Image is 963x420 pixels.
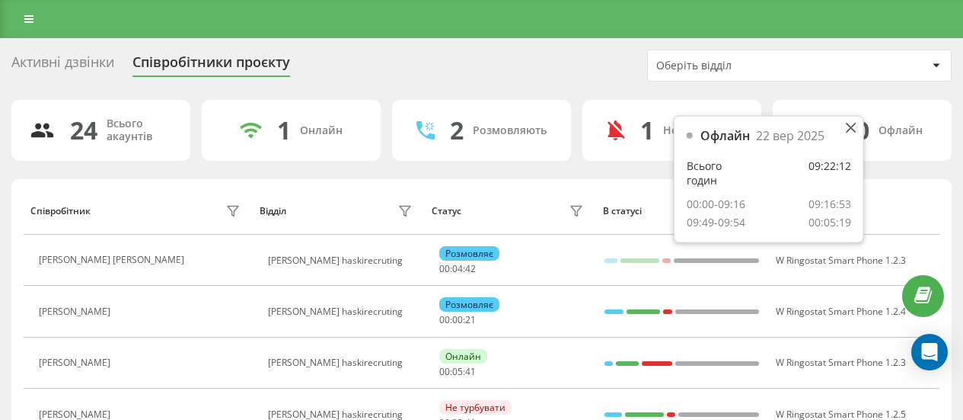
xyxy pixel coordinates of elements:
div: Онлайн [439,349,487,364]
div: Всього акаунтів [107,117,172,143]
div: Оберіть відділ [656,59,838,72]
div: [PERSON_NAME] haskirecruting [268,409,416,420]
div: 09:22:12 [808,159,851,188]
div: Активні дзвінки [11,54,114,78]
div: 00:05:19 [808,216,851,230]
div: Статус [432,206,461,216]
span: 41 [465,365,476,378]
span: W Ringostat Smart Phone 1.2.3 [776,356,906,369]
div: 00:00-09:16 [687,197,745,211]
div: 24 [70,116,97,145]
span: W Ringostat Smart Phone 1.2.3 [776,254,906,267]
div: Розмовляє [439,297,499,312]
span: 05 [452,365,463,378]
span: 21 [465,313,476,326]
div: Співробітник [30,206,91,216]
div: 1 [277,116,291,145]
div: 2 [450,116,464,145]
div: Офлайн [878,124,923,137]
div: [PERSON_NAME] haskirecruting [268,255,416,266]
span: 00 [452,313,463,326]
div: [PERSON_NAME] haskirecruting [268,357,416,368]
div: [PERSON_NAME] haskirecruting [268,306,416,317]
div: Розмовляє [439,246,499,261]
div: : : [439,264,476,274]
div: Розмовляють [473,124,547,137]
div: : : [439,315,476,325]
div: Не турбувати [663,124,737,137]
span: 42 [465,262,476,275]
div: [PERSON_NAME] [39,409,114,420]
div: : : [439,367,476,377]
div: Онлайн [300,124,343,137]
div: [PERSON_NAME] [39,306,114,317]
div: 22 вер 2025 [756,128,824,143]
div: Не турбувати [439,400,512,415]
span: 00 [439,365,450,378]
span: 00 [439,313,450,326]
div: [PERSON_NAME] [PERSON_NAME] [39,255,188,265]
div: 1 [640,116,654,145]
div: 09:49-09:54 [687,216,745,230]
div: 09:16:53 [808,197,851,211]
div: Співробітники проєкту [132,54,290,78]
div: Офлайн [700,128,750,143]
span: W Ringostat Smart Phone 1.2.4 [776,305,906,318]
span: 04 [452,262,463,275]
div: [PERSON_NAME] [39,357,114,368]
div: Всього годин [687,159,750,188]
div: Open Intercom Messenger [911,334,948,370]
div: Відділ [260,206,286,216]
div: В статусі [603,206,761,216]
span: 00 [439,262,450,275]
